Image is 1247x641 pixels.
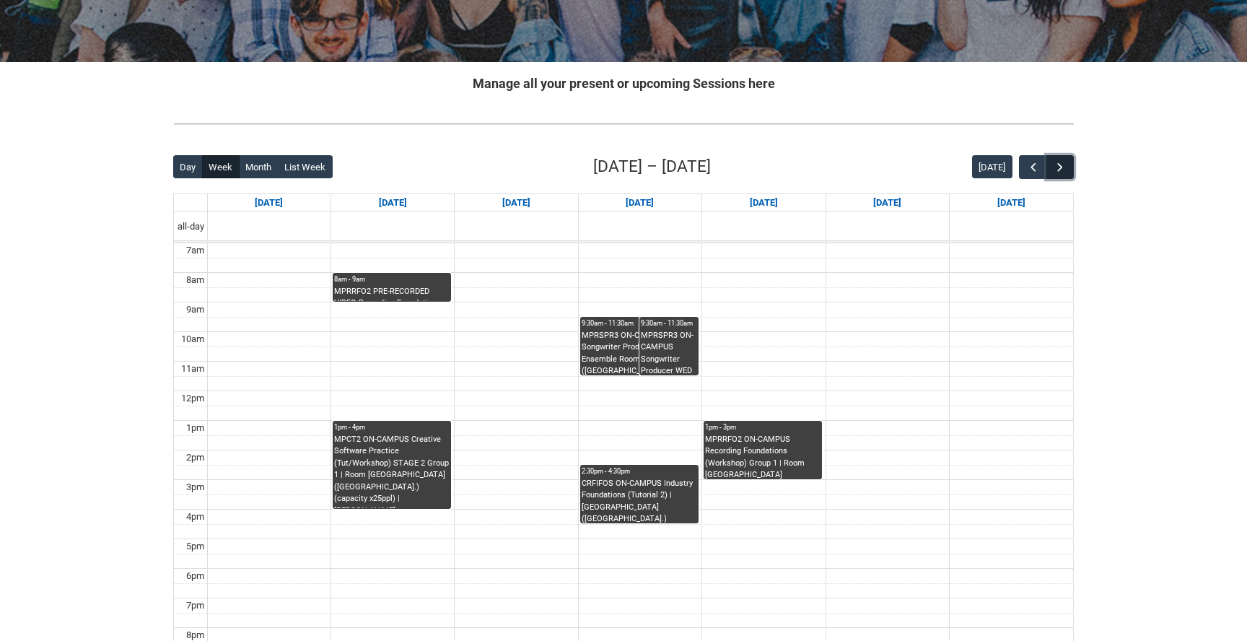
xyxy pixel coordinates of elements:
[641,330,697,375] div: MPRSPR3 ON-CAMPUS Songwriter Producer WED 9:30 | Ensemble Room 7 ([GEOGRAPHIC_DATA].) (capacity x...
[376,194,410,212] a: Go to September 15, 2025
[278,155,333,178] button: List Week
[173,74,1074,93] h2: Manage all your present or upcoming Sessions here
[183,569,207,583] div: 6pm
[972,155,1012,178] button: [DATE]
[1046,155,1074,179] button: Next Week
[705,434,821,479] div: MPRRFO2 ON-CAMPUS Recording Foundations (Workshop) Group 1 | Room [GEOGRAPHIC_DATA] ([GEOGRAPHIC_...
[334,434,450,509] div: MPCT2 ON-CAMPUS Creative Software Practice (Tut/Workshop) STAGE 2 Group 1 | Room [GEOGRAPHIC_DATA...
[334,274,450,284] div: 8am - 9am
[499,194,533,212] a: Go to September 16, 2025
[593,154,711,179] h2: [DATE] – [DATE]
[183,598,207,613] div: 7pm
[623,194,657,212] a: Go to September 17, 2025
[582,330,697,375] div: MPRSPR3 ON-CAMPUS Songwriter Producer WED 9:30 | Ensemble Room 4 ([GEOGRAPHIC_DATA].) (capacity x...
[334,422,450,432] div: 1pm - 4pm
[173,116,1074,131] img: REDU_GREY_LINE
[183,302,207,317] div: 9am
[994,194,1028,212] a: Go to September 20, 2025
[202,155,240,178] button: Week
[183,273,207,287] div: 8am
[183,450,207,465] div: 2pm
[178,362,207,376] div: 11am
[252,194,286,212] a: Go to September 14, 2025
[173,155,203,178] button: Day
[183,510,207,524] div: 4pm
[747,194,781,212] a: Go to September 18, 2025
[183,421,207,435] div: 1pm
[175,219,207,234] span: all-day
[582,466,697,476] div: 2:30pm - 4:30pm
[870,194,904,212] a: Go to September 19, 2025
[183,539,207,554] div: 5pm
[178,391,207,406] div: 12pm
[641,318,697,328] div: 9:30am - 11:30am
[705,422,821,432] div: 1pm - 3pm
[1019,155,1046,179] button: Previous Week
[183,480,207,494] div: 3pm
[178,332,207,346] div: 10am
[239,155,279,178] button: Month
[183,243,207,258] div: 7am
[334,286,450,302] div: MPRRFO2 PRE-RECORDED VIDEO Recording Foundations (Lecture/Tut) | Online | [PERSON_NAME]
[582,318,697,328] div: 9:30am - 11:30am
[582,478,697,523] div: CRFIFOS ON-CAMPUS Industry Foundations (Tutorial 2) | [GEOGRAPHIC_DATA] ([GEOGRAPHIC_DATA].) (cap...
